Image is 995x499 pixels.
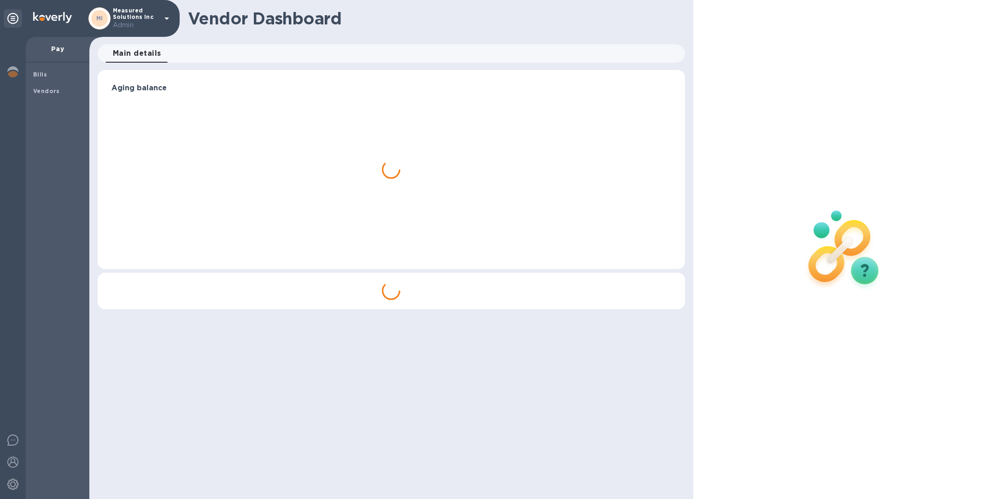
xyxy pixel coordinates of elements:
div: Unpin categories [4,9,22,28]
p: Admin [113,20,159,30]
span: Main details [113,47,161,60]
b: MI [96,15,103,22]
h3: Aging balance [111,84,671,93]
b: Vendors [33,88,60,94]
h1: Vendor Dashboard [188,9,679,28]
b: Bills [33,71,47,78]
p: Pay [33,44,82,53]
img: Logo [33,12,72,23]
p: Measured Solutions Inc [113,7,159,30]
